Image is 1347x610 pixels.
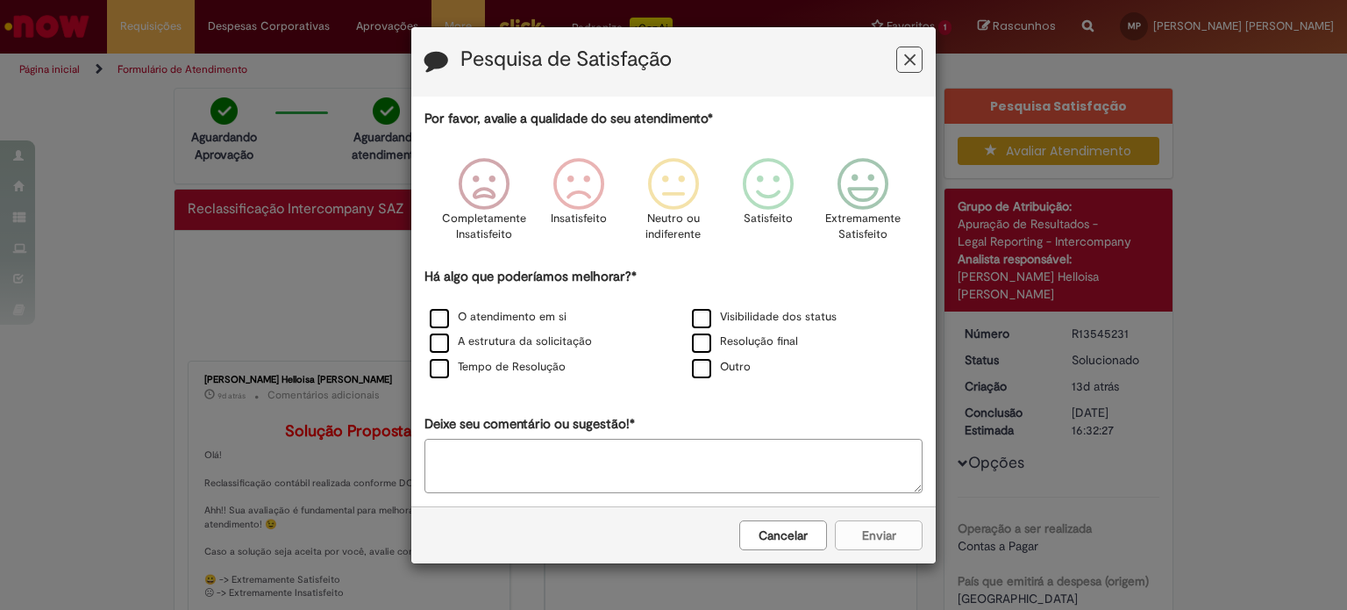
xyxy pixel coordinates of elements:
div: Insatisfeito [534,145,624,265]
label: Resolução final [692,334,798,350]
p: Insatisfeito [551,211,607,227]
label: A estrutura da solicitação [430,334,592,350]
button: Cancelar [739,520,827,550]
label: Outro [692,359,751,376]
label: Tempo de Resolução [430,359,566,376]
p: Satisfeito [744,211,793,227]
label: Deixe seu comentário ou sugestão!* [424,415,635,434]
label: Visibilidade dos status [692,309,837,326]
div: Completamente Insatisfeito [438,145,528,265]
div: Há algo que poderíamos melhorar?* [424,268,923,381]
p: Neutro ou indiferente [642,211,705,243]
p: Extremamente Satisfeito [825,211,901,243]
div: Extremamente Satisfeito [818,145,908,265]
label: Por favor, avalie a qualidade do seu atendimento* [424,110,713,128]
div: Neutro ou indiferente [629,145,718,265]
div: Satisfeito [723,145,813,265]
label: Pesquisa de Satisfação [460,48,672,71]
p: Completamente Insatisfeito [442,211,526,243]
label: O atendimento em si [430,309,567,326]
